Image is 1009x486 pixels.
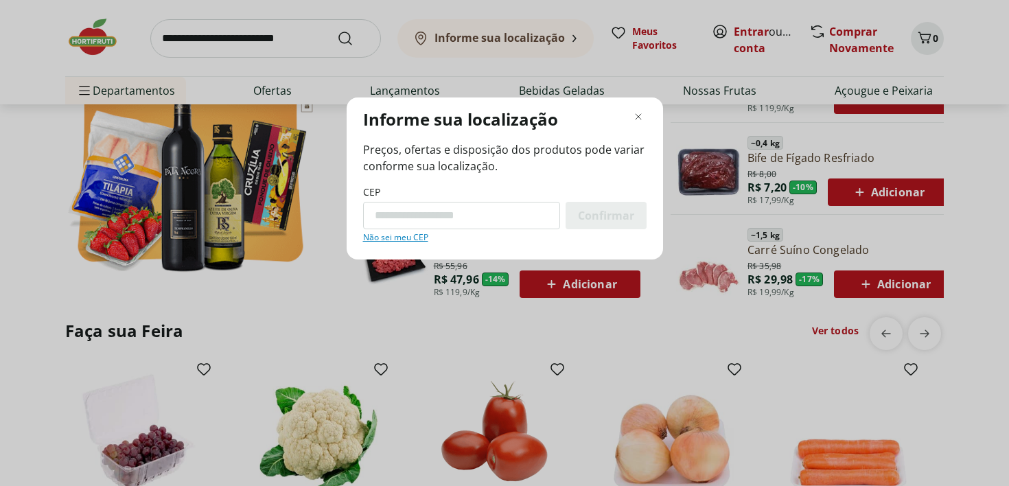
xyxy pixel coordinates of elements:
[578,210,634,221] span: Confirmar
[363,141,647,174] span: Preços, ofertas e disposição dos produtos pode variar conforme sua localização.
[363,108,558,130] p: Informe sua localização
[363,185,380,199] label: CEP
[363,232,428,243] a: Não sei meu CEP
[347,97,663,259] div: Modal de regionalização
[630,108,647,125] button: Fechar modal de regionalização
[566,202,647,229] button: Confirmar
